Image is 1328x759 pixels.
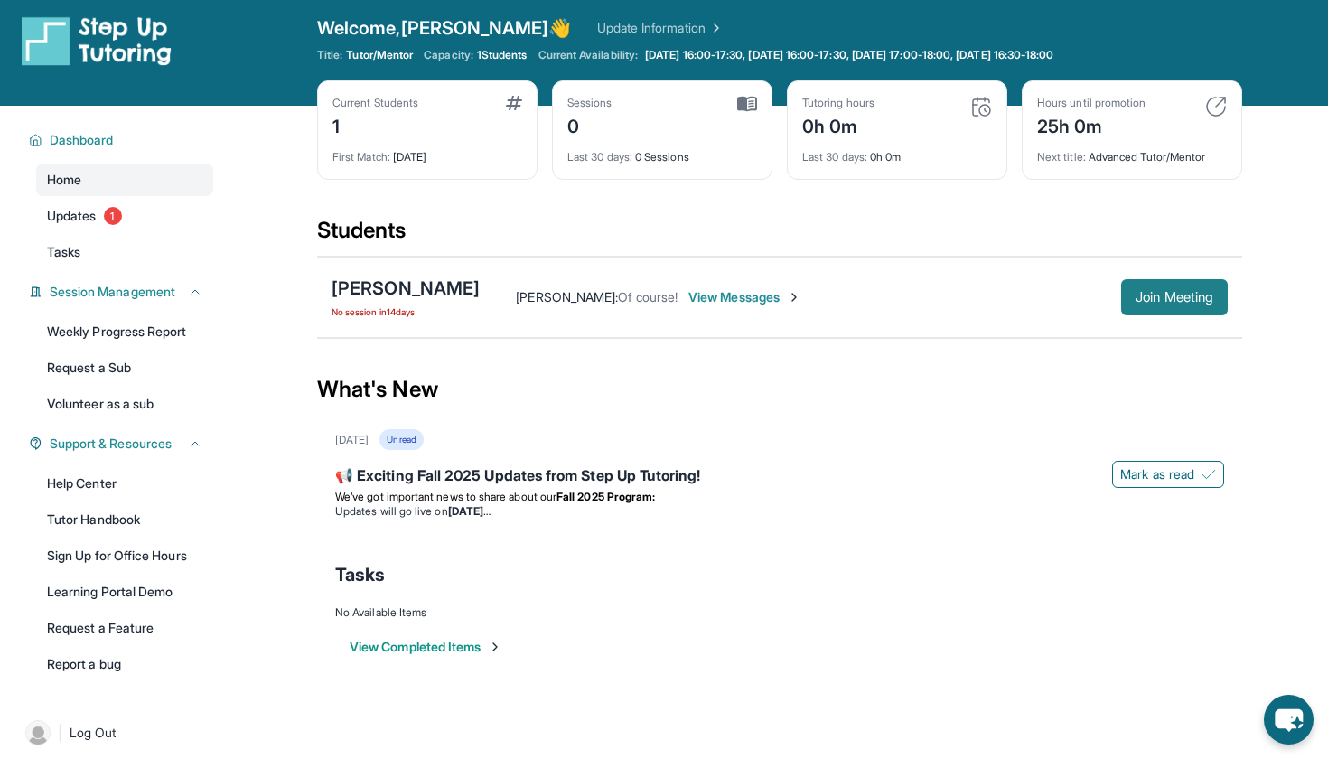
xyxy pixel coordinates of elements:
[332,139,522,164] div: [DATE]
[36,576,213,608] a: Learning Portal Demo
[317,350,1242,429] div: What's New
[36,612,213,644] a: Request a Feature
[1264,695,1314,745] button: chat-button
[36,351,213,384] a: Request a Sub
[1120,465,1194,483] span: Mark as read
[346,48,413,62] span: Tutor/Mentor
[448,504,491,518] strong: [DATE]
[567,139,757,164] div: 0 Sessions
[332,150,390,164] span: First Match :
[618,289,678,305] span: Of course!
[641,48,1057,62] a: [DATE] 16:00-17:30, [DATE] 16:00-17:30, [DATE] 17:00-18:00, [DATE] 16:30-18:00
[597,19,724,37] a: Update Information
[335,464,1224,490] div: 📢 Exciting Fall 2025 Updates from Step Up Tutoring!
[1112,461,1224,488] button: Mark as read
[36,388,213,420] a: Volunteer as a sub
[36,467,213,500] a: Help Center
[47,243,80,261] span: Tasks
[42,283,202,301] button: Session Management
[506,96,522,110] img: card
[317,216,1242,256] div: Students
[567,110,613,139] div: 0
[802,96,874,110] div: Tutoring hours
[36,164,213,196] a: Home
[1121,279,1228,315] button: Join Meeting
[36,539,213,572] a: Sign Up for Office Hours
[556,490,655,503] strong: Fall 2025 Program:
[737,96,757,112] img: card
[332,96,418,110] div: Current Students
[477,48,528,62] span: 1 Students
[50,283,175,301] span: Session Management
[335,490,556,503] span: We’ve got important news to share about our
[332,276,480,301] div: [PERSON_NAME]
[567,96,613,110] div: Sessions
[335,504,1224,519] li: Updates will go live on
[36,648,213,680] a: Report a bug
[1037,150,1086,164] span: Next title :
[1037,110,1146,139] div: 25h 0m
[802,139,992,164] div: 0h 0m
[47,171,81,189] span: Home
[1205,96,1227,117] img: card
[36,236,213,268] a: Tasks
[802,150,867,164] span: Last 30 days :
[50,435,172,453] span: Support & Resources
[50,131,114,149] span: Dashboard
[104,207,122,225] span: 1
[802,110,874,139] div: 0h 0m
[516,289,618,305] span: [PERSON_NAME] :
[424,48,473,62] span: Capacity:
[688,288,801,306] span: View Messages
[42,435,202,453] button: Support & Resources
[332,110,418,139] div: 1
[317,15,572,41] span: Welcome, [PERSON_NAME] 👋
[42,131,202,149] button: Dashboard
[317,48,342,62] span: Title:
[567,150,632,164] span: Last 30 days :
[1037,139,1227,164] div: Advanced Tutor/Mentor
[332,305,480,319] span: No session in 14 days
[58,722,62,744] span: |
[350,638,502,656] button: View Completed Items
[1202,467,1216,482] img: Mark as read
[1037,96,1146,110] div: Hours until promotion
[47,207,97,225] span: Updates
[970,96,992,117] img: card
[36,315,213,348] a: Weekly Progress Report
[379,429,423,450] div: Unread
[787,290,801,305] img: Chevron-Right
[18,713,213,753] a: |Log Out
[538,48,638,62] span: Current Availability:
[1136,292,1213,303] span: Join Meeting
[22,15,172,66] img: logo
[70,724,117,742] span: Log Out
[706,19,724,37] img: Chevron Right
[25,720,51,745] img: user-img
[36,200,213,232] a: Updates1
[335,605,1224,620] div: No Available Items
[335,433,369,447] div: [DATE]
[335,562,385,587] span: Tasks
[36,503,213,536] a: Tutor Handbook
[645,48,1053,62] span: [DATE] 16:00-17:30, [DATE] 16:00-17:30, [DATE] 17:00-18:00, [DATE] 16:30-18:00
